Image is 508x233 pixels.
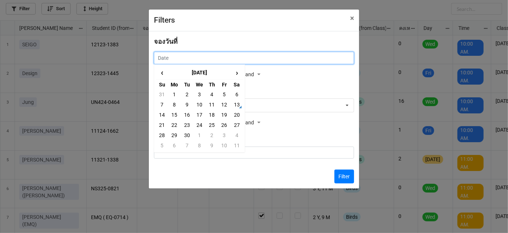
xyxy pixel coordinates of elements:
[168,79,180,89] th: Mo
[193,110,206,120] td: 17
[193,89,206,100] td: 3
[193,100,206,110] td: 10
[168,120,180,130] td: 22
[181,110,193,120] td: 16
[193,140,206,151] td: 8
[156,140,168,151] td: 5
[156,120,168,130] td: 21
[154,15,334,26] div: Filters
[168,100,180,110] td: 8
[218,79,230,89] th: Fr
[231,110,243,120] td: 20
[206,110,218,120] td: 18
[231,130,243,140] td: 4
[218,110,230,120] td: 19
[181,89,193,100] td: 2
[218,100,230,110] td: 12
[168,89,180,100] td: 1
[231,140,243,151] td: 11
[206,79,218,89] th: Th
[350,14,354,23] span: ×
[218,140,230,151] td: 10
[156,89,168,100] td: 31
[231,67,243,79] span: ›
[168,130,180,140] td: 29
[168,110,180,120] td: 15
[156,110,168,120] td: 14
[245,69,263,80] div: and
[193,120,206,130] td: 24
[168,140,180,151] td: 6
[231,100,243,110] td: 13
[181,130,193,140] td: 30
[231,120,243,130] td: 27
[193,79,206,89] th: We
[231,89,243,100] td: 6
[181,100,193,110] td: 9
[245,117,263,128] div: and
[154,36,178,47] label: จองวันที่
[156,79,168,89] th: Su
[206,120,218,130] td: 25
[154,52,354,64] input: Date
[181,140,193,151] td: 7
[334,170,354,183] button: Filter
[156,67,168,79] span: ‹
[206,100,218,110] td: 11
[168,66,230,79] th: [DATE]
[218,120,230,130] td: 26
[218,89,230,100] td: 5
[156,130,168,140] td: 28
[231,79,243,89] th: Sa
[156,100,168,110] td: 7
[181,120,193,130] td: 23
[218,130,230,140] td: 3
[206,130,218,140] td: 2
[193,130,206,140] td: 1
[181,79,193,89] th: Tu
[206,89,218,100] td: 4
[206,140,218,151] td: 9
